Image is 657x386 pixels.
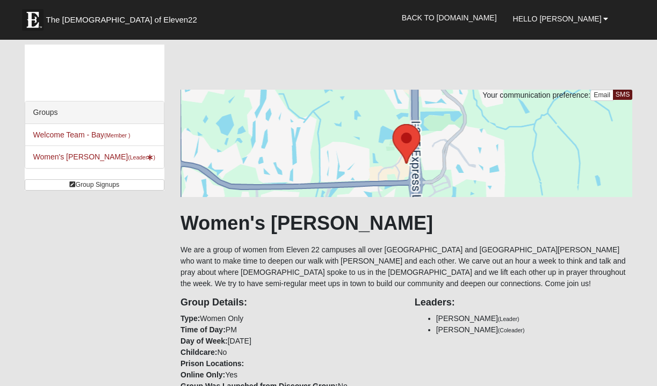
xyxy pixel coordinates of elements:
a: Back to [DOMAIN_NAME] [394,4,505,31]
a: Welcome Team - Bay(Member ) [33,130,131,139]
span: Hello [PERSON_NAME] [513,14,602,23]
div: Groups [25,101,164,124]
h4: Group Details: [181,297,399,309]
a: Hello [PERSON_NAME] [505,5,617,32]
strong: Type: [181,314,200,323]
a: Women's [PERSON_NAME](Leader) [33,152,155,161]
a: Group Signups [25,179,164,191]
img: Eleven22 logo [22,9,44,31]
strong: Day of Week: [181,337,228,345]
li: [PERSON_NAME] [436,313,633,324]
a: SMS [613,90,633,100]
span: Your communication preference: [482,91,590,99]
h4: Leaders: [415,297,633,309]
small: (Leader) [498,316,519,322]
strong: Prison Locations: [181,359,244,368]
small: (Leader ) [128,154,155,161]
h1: Women's [PERSON_NAME] [181,212,632,235]
span: The [DEMOGRAPHIC_DATA] of Eleven22 [46,14,197,25]
strong: Time of Day: [181,325,226,334]
a: The [DEMOGRAPHIC_DATA] of Eleven22 [17,4,232,31]
small: (Coleader) [498,327,525,333]
li: [PERSON_NAME] [436,324,633,336]
strong: Childcare: [181,348,217,356]
small: (Member ) [104,132,130,139]
a: Email [590,90,613,101]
